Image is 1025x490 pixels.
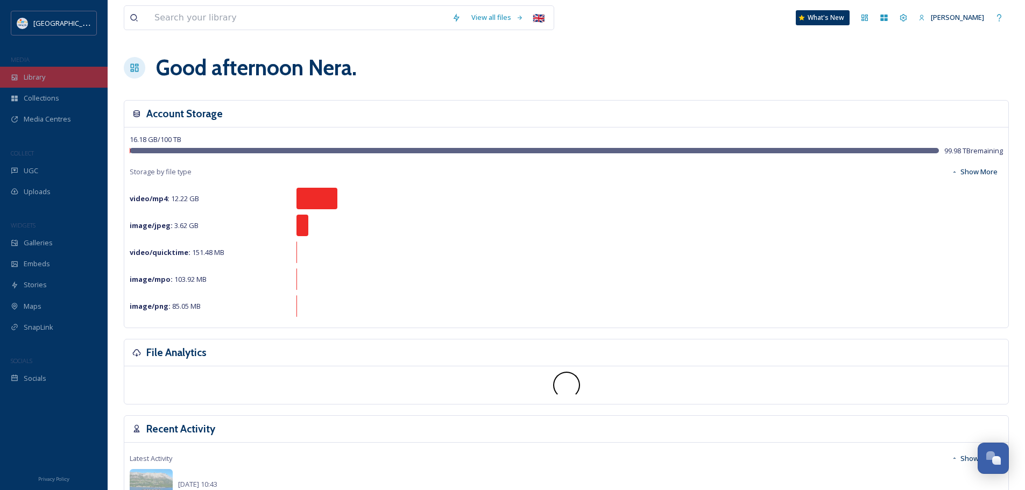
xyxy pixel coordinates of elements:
h3: Account Storage [146,106,223,122]
span: WIDGETS [11,221,36,229]
h1: Good afternoon Nera . [156,52,357,84]
h3: File Analytics [146,345,207,360]
span: 12.22 GB [130,194,199,203]
span: Uploads [24,187,51,197]
span: MEDIA [11,55,30,63]
span: 3.62 GB [130,221,199,230]
span: Galleries [24,238,53,248]
strong: image/jpeg : [130,221,173,230]
span: Media Centres [24,114,71,124]
span: Maps [24,301,41,311]
a: What's New [796,10,850,25]
span: [GEOGRAPHIC_DATA] [33,18,102,28]
span: 103.92 MB [130,274,207,284]
div: 🇬🇧 [529,8,548,27]
span: Storage by file type [130,167,192,177]
span: 16.18 GB / 100 TB [130,134,181,144]
span: [PERSON_NAME] [931,12,984,22]
span: Socials [24,373,46,384]
span: Privacy Policy [38,475,69,482]
span: Embeds [24,259,50,269]
button: Open Chat [978,443,1009,474]
strong: video/mp4 : [130,194,169,203]
button: Show More [946,448,1003,469]
span: [DATE] 10:43 [178,479,217,489]
strong: image/png : [130,301,171,311]
input: Search your library [149,6,447,30]
span: Collections [24,93,59,103]
strong: image/mpo : [130,274,173,284]
a: View all files [466,7,529,28]
span: UGC [24,166,38,176]
span: SnapLink [24,322,53,332]
span: 85.05 MB [130,301,201,311]
h3: Recent Activity [146,421,215,437]
span: Library [24,72,45,82]
img: HTZ_logo_EN.svg [17,18,28,29]
strong: video/quicktime : [130,247,190,257]
span: 99.98 TB remaining [944,146,1003,156]
a: Privacy Policy [38,472,69,485]
span: Latest Activity [130,453,172,464]
span: 151.48 MB [130,247,224,257]
a: [PERSON_NAME] [913,7,989,28]
span: Stories [24,280,47,290]
span: SOCIALS [11,357,32,365]
button: Show More [946,161,1003,182]
span: COLLECT [11,149,34,157]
